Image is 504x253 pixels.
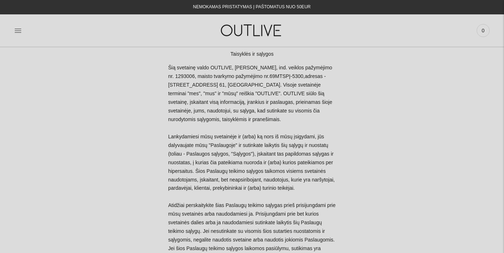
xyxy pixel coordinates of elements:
[269,73,305,79] span: 69MTSPĮ-5300,
[193,3,311,11] div: NEMOKAMAS PRISTATYMAS Į PAŠTOMATUS NUO 50EUR
[207,18,297,43] img: OUTLIVE
[478,26,488,36] span: 0
[477,23,490,38] a: 0
[168,50,336,59] h1: Taisyklės ir sąlygos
